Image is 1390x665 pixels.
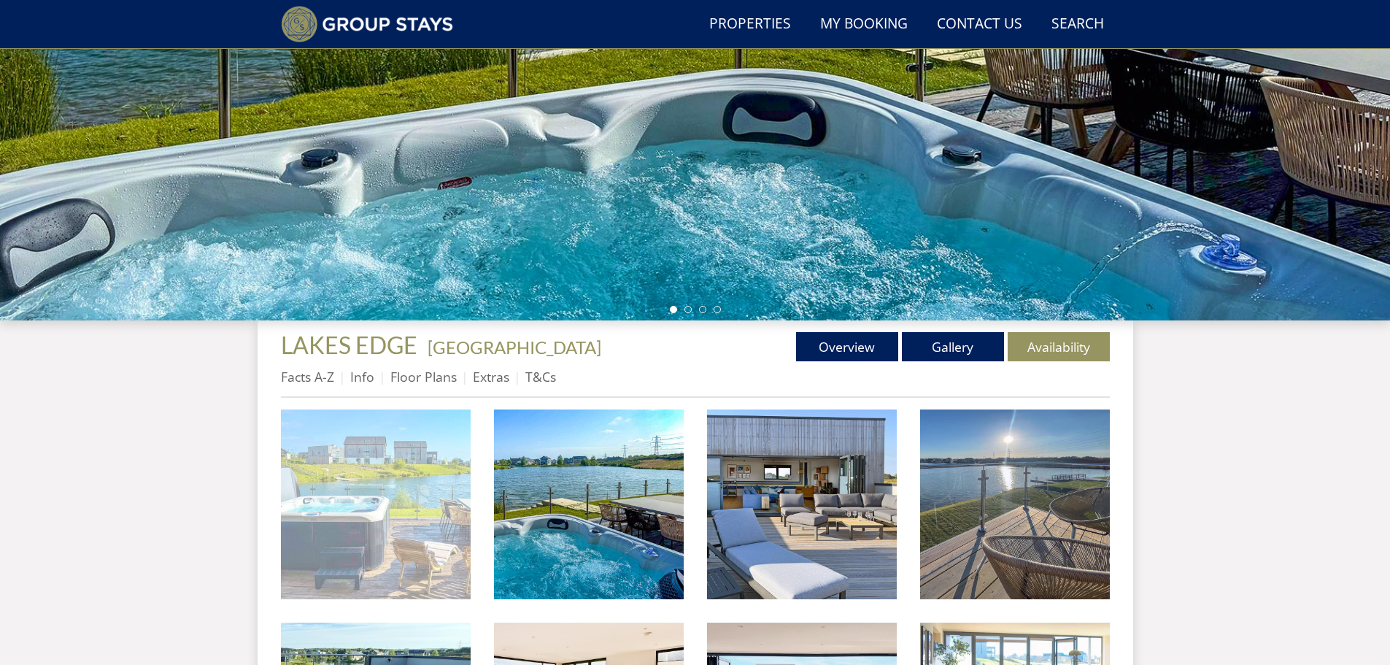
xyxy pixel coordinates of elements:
[814,8,914,41] a: My Booking
[473,368,509,385] a: Extras
[920,410,1110,599] img: Lakes Edge - Lakeside holiday house in Dorset, sleeps 14 with hot tub and games room
[422,337,601,358] span: -
[281,368,334,385] a: Facts A-Z
[281,331,417,359] span: LAKES EDGE
[703,8,797,41] a: Properties
[902,332,1004,361] a: Gallery
[350,368,374,385] a: Info
[1046,8,1110,41] a: Search
[281,6,454,42] img: Group Stays
[281,331,422,359] a: LAKES EDGE
[281,410,471,599] img: Lakes Edge - Holiday house in Dorset, sleeps 14, with hot tub and games room
[390,368,457,385] a: Floor Plans
[1008,332,1110,361] a: Availability
[494,410,684,599] img: Lakes Edge - Views over the lake from the hot tub
[707,410,897,599] img: Lakes Edge - Luxury Dorset holiday house sleeps 14 with games room and hot tub
[525,368,556,385] a: T&Cs
[796,332,898,361] a: Overview
[931,8,1028,41] a: Contact Us
[428,337,601,358] a: [GEOGRAPHIC_DATA]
